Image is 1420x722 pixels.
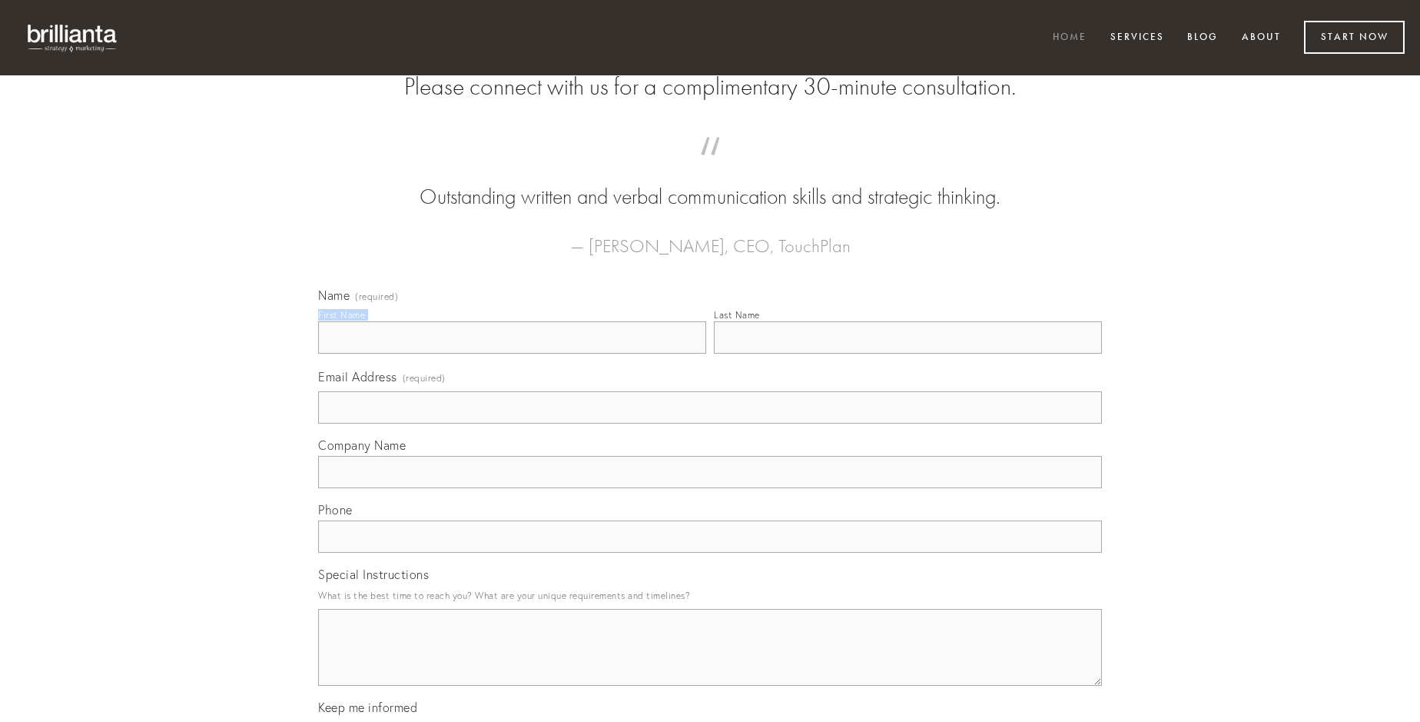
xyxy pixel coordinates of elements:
[714,309,760,321] div: Last Name
[318,72,1102,101] h2: Please connect with us for a complimentary 30-minute consultation.
[318,309,365,321] div: First Name
[1177,25,1228,51] a: Blog
[318,567,429,582] span: Special Instructions
[1100,25,1174,51] a: Services
[318,369,397,384] span: Email Address
[1232,25,1291,51] a: About
[343,152,1077,182] span: “
[318,288,350,303] span: Name
[403,368,446,388] span: (required)
[15,15,131,60] img: brillianta - research, strategy, marketing
[1043,25,1097,51] a: Home
[318,700,417,715] span: Keep me informed
[318,502,353,517] span: Phone
[355,292,398,301] span: (required)
[1304,21,1405,54] a: Start Now
[318,585,1102,606] p: What is the best time to reach you? What are your unique requirements and timelines?
[343,212,1077,261] figcaption: — [PERSON_NAME], CEO, TouchPlan
[343,152,1077,212] blockquote: Outstanding written and verbal communication skills and strategic thinking.
[318,438,406,453] span: Company Name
